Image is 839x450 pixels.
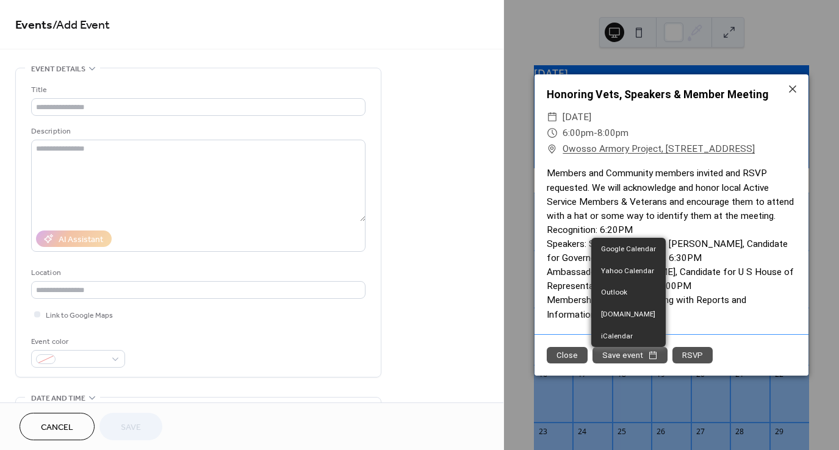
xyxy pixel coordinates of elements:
span: Google Calendar [601,244,656,254]
div: Description [31,125,363,138]
button: Cancel [20,413,95,440]
div: Location [31,266,363,279]
button: Close [547,347,588,364]
div: ​ [547,109,558,125]
span: iCalendar [601,331,633,341]
span: Yahoo Calendar [601,266,654,276]
a: Owosso Armory Project, [STREET_ADDRESS] [563,141,755,157]
span: / Add Event [52,13,110,37]
span: - [594,127,597,138]
a: Yahoo Calendar [591,260,666,282]
div: ​ [547,141,558,157]
div: Members and Community members invited and RSVP requested. We will acknowledge and honor local Act... [535,166,808,321]
span: [DATE] [563,109,591,125]
div: ​ [547,125,558,141]
span: [DOMAIN_NAME] [601,309,655,320]
span: Event details [31,63,85,76]
a: [DOMAIN_NAME] [591,303,666,325]
span: Outlook [601,287,627,298]
span: Link to Google Maps [46,309,113,322]
div: Title [31,84,363,96]
span: 8:00pm [597,127,628,138]
div: Event color [31,335,123,348]
button: RSVP [672,347,713,364]
a: Events [15,13,52,37]
span: Date and time [31,392,85,405]
span: Cancel [41,421,73,434]
button: Save event [592,347,668,364]
div: Honoring Vets, Speakers & Member Meeting [535,87,808,102]
span: 6:00pm [563,127,594,138]
a: Google Calendar [591,238,666,260]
